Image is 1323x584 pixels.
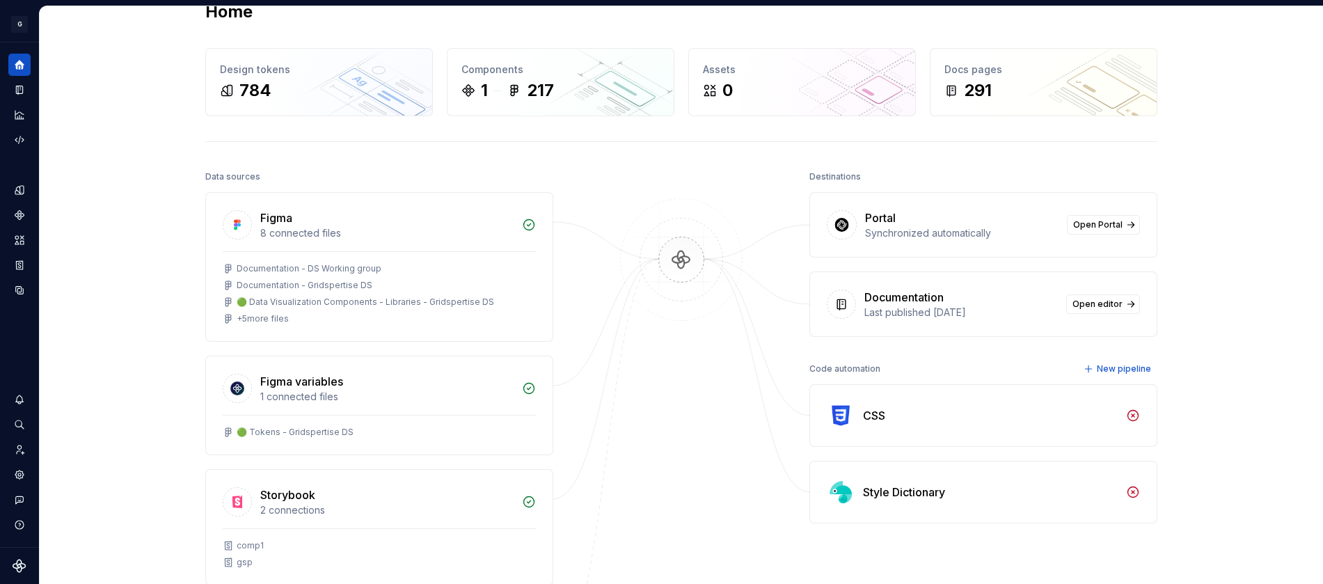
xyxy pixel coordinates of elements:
[205,167,260,187] div: Data sources
[865,210,896,226] div: Portal
[8,79,31,101] a: Documentation
[8,439,31,461] a: Invite team
[8,54,31,76] a: Home
[3,9,36,39] button: G
[237,540,264,551] div: comp1
[944,63,1143,77] div: Docs pages
[8,179,31,201] a: Design tokens
[237,280,372,291] div: Documentation - Gridspertise DS
[863,484,945,500] div: Style Dictionary
[722,79,733,102] div: 0
[461,63,660,77] div: Components
[8,129,31,151] a: Code automation
[1079,359,1157,379] button: New pipeline
[865,226,1059,240] div: Synchronized automatically
[237,427,354,438] div: 🟢 Tokens - Gridspertise DS
[260,390,514,404] div: 1 connected files
[1073,219,1123,230] span: Open Portal
[260,503,514,517] div: 2 connections
[260,210,292,226] div: Figma
[8,464,31,486] a: Settings
[8,489,31,511] button: Contact support
[237,313,289,324] div: + 5 more files
[1097,363,1151,374] span: New pipeline
[260,487,315,503] div: Storybook
[809,359,880,379] div: Code automation
[688,48,916,116] a: Assets0
[205,48,433,116] a: Design tokens784
[481,79,488,102] div: 1
[205,356,553,455] a: Figma variables1 connected files🟢 Tokens - Gridspertise DS
[447,48,674,116] a: Components1217
[8,388,31,411] button: Notifications
[1066,294,1140,314] a: Open editor
[237,263,381,274] div: Documentation - DS Working group
[703,63,901,77] div: Assets
[8,229,31,251] a: Assets
[864,289,944,306] div: Documentation
[8,413,31,436] button: Search ⌘K
[8,104,31,126] a: Analytics
[237,557,253,568] div: gsp
[863,407,885,424] div: CSS
[237,297,494,308] div: 🟢 Data Visualization Components - Libraries - Gridspertise DS
[205,1,253,23] h2: Home
[8,254,31,276] a: Storybook stories
[220,63,418,77] div: Design tokens
[205,192,553,342] a: Figma8 connected filesDocumentation - DS Working groupDocumentation - Gridspertise DS🟢 Data Visua...
[8,279,31,301] a: Data sources
[13,559,26,573] svg: Supernova Logo
[809,167,861,187] div: Destinations
[260,226,514,240] div: 8 connected files
[1067,215,1140,235] a: Open Portal
[930,48,1157,116] a: Docs pages291
[964,79,992,102] div: 291
[864,306,1058,319] div: Last published [DATE]
[260,373,343,390] div: Figma variables
[11,16,28,33] div: G
[239,79,271,102] div: 784
[527,79,554,102] div: 217
[8,204,31,226] a: Components
[1072,299,1123,310] span: Open editor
